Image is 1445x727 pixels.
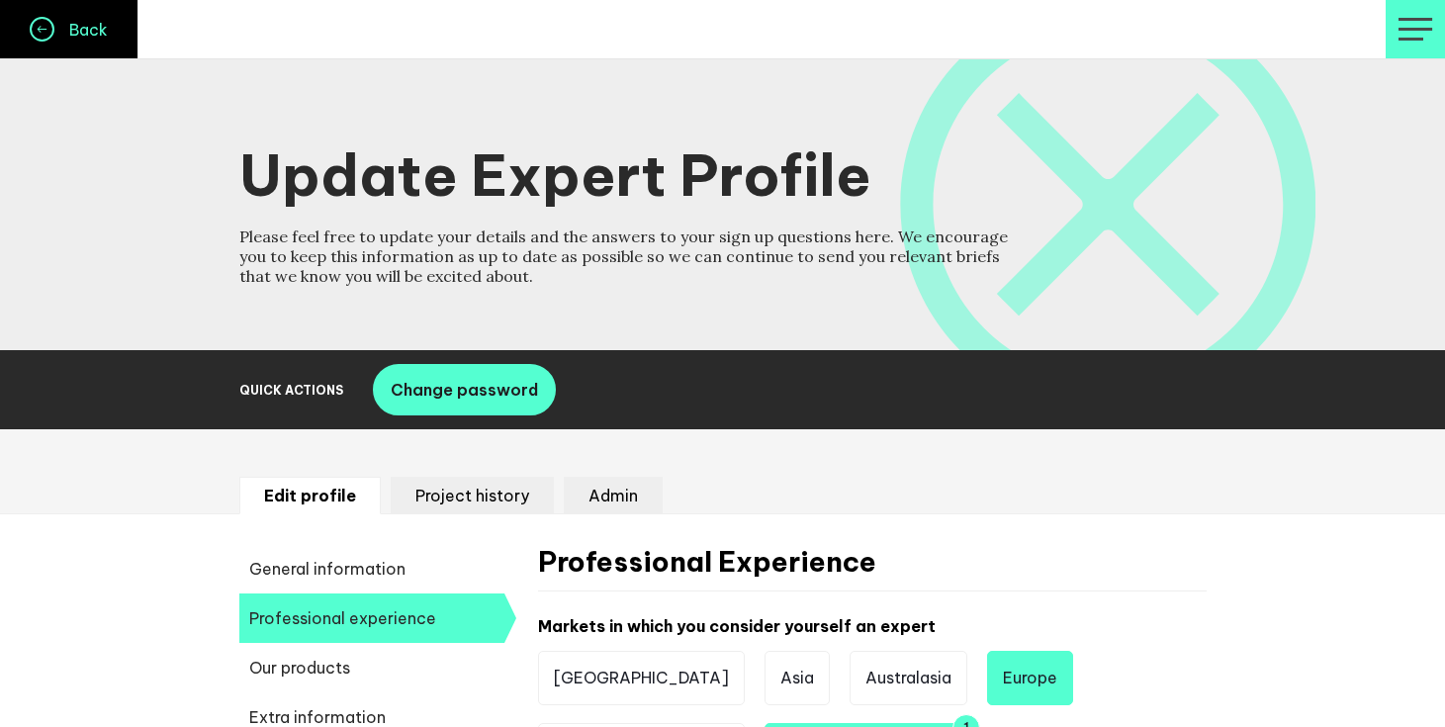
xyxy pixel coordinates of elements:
li: Project history [391,477,554,514]
h4: Please feel free to update your details and the answers to your sign up questions here. We encour... [239,227,1011,286]
h2: Professional Experience [538,544,1207,591]
h4: Markets in which you consider yourself an expert [538,616,1207,636]
h2: Quick Actions [239,383,343,398]
span: Our products [239,643,504,692]
img: profile [1399,18,1433,41]
h4: Back [54,20,108,40]
li: Australasia [850,651,967,705]
button: Change password [373,364,556,415]
li: Europe [987,651,1073,705]
li: Admin [564,477,663,514]
span: General information [239,544,504,593]
li: Asia [765,651,830,705]
li: [GEOGRAPHIC_DATA] [538,651,745,705]
span: Change password [391,380,538,400]
li: Edit profile [239,477,381,514]
h1: Update Expert Profile [239,138,1207,211]
span: Professional experience [239,593,504,643]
